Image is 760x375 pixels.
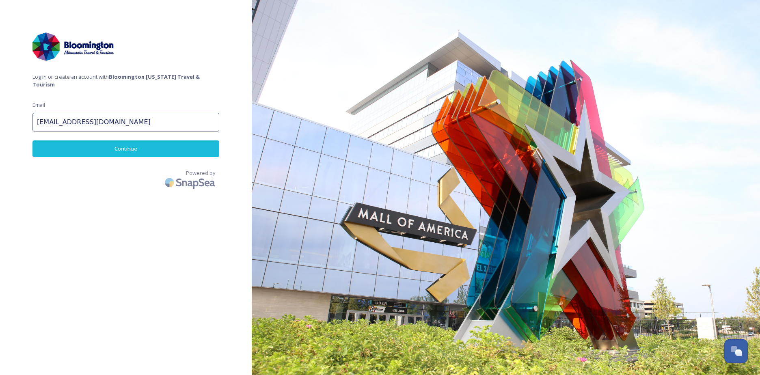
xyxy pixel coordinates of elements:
[32,73,219,88] span: Log in or create an account with
[32,73,200,88] strong: Bloomington [US_STATE] Travel & Tourism
[162,173,219,192] img: SnapSea Logo
[32,32,114,61] img: bloomington_logo-horizontal-2024.jpg
[32,113,219,131] input: john.doe@snapsea.io
[32,101,45,109] span: Email
[724,339,748,363] button: Open Chat
[186,169,215,177] span: Powered by
[32,140,219,157] button: Continue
